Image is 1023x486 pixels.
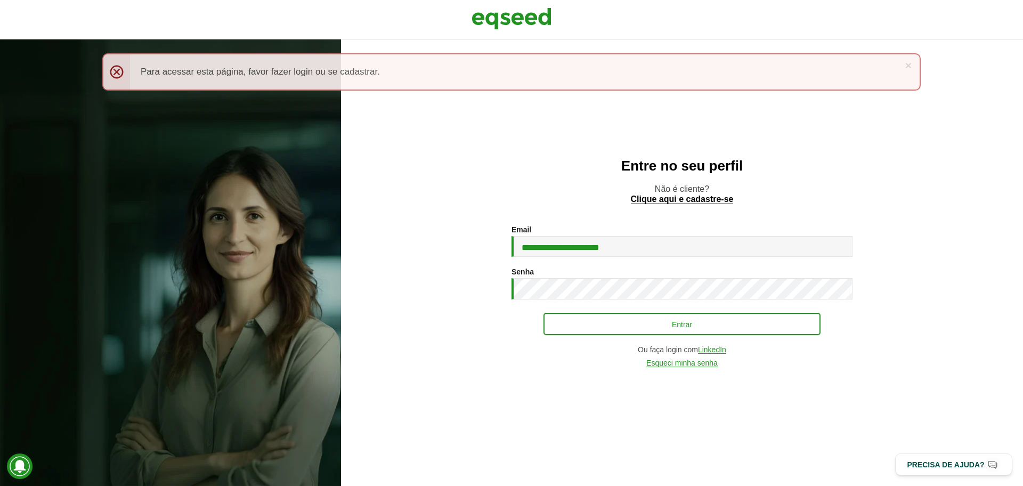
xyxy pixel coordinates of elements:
a: Esqueci minha senha [646,359,718,367]
label: Senha [511,268,534,276]
h2: Entre no seu perfil [362,158,1002,174]
a: LinkedIn [698,346,726,354]
a: × [905,60,912,71]
div: Ou faça login com [511,346,852,354]
p: Não é cliente? [362,184,1002,204]
img: EqSeed Logo [472,5,551,32]
a: Clique aqui e cadastre-se [631,195,734,204]
label: Email [511,226,531,233]
div: Para acessar esta página, favor fazer login ou se cadastrar. [102,53,921,91]
button: Entrar [543,313,821,335]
